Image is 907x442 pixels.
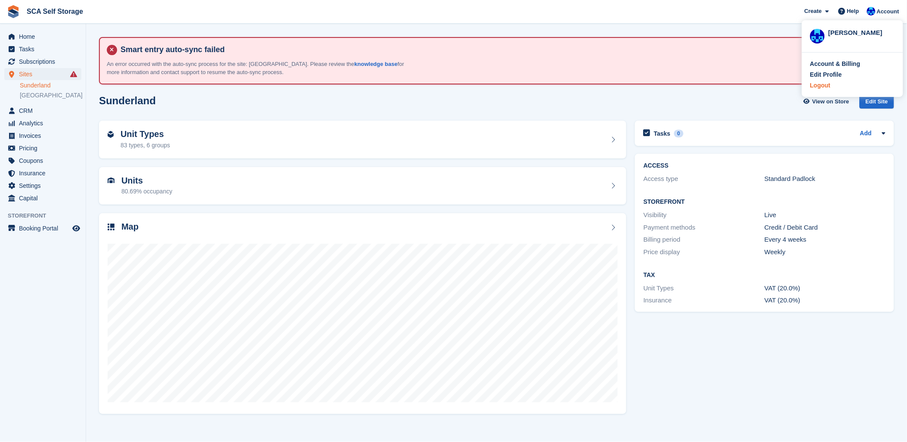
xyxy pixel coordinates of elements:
a: menu [4,180,81,192]
span: Home [19,31,71,43]
div: Edit Site [860,95,894,109]
span: Coupons [19,155,71,167]
div: Unit Types [644,283,765,293]
img: Kelly Neesham [810,29,825,44]
a: menu [4,130,81,142]
p: An error occurred with the auto-sync process for the site: [GEOGRAPHIC_DATA]. Please review the f... [107,60,408,77]
div: 0 [674,130,684,137]
div: Every 4 weeks [765,235,885,245]
a: View on Store [802,95,853,109]
a: menu [4,222,81,234]
a: menu [4,56,81,68]
div: 80.69% occupancy [121,187,172,196]
img: map-icn-33ee37083ee616e46c38cad1a60f524a97daa1e2b2c8c0bc3eb3415660979fc1.svg [108,224,115,230]
div: Price display [644,247,765,257]
span: CRM [19,105,71,117]
a: [GEOGRAPHIC_DATA] [20,91,81,100]
span: Capital [19,192,71,204]
a: Add [860,129,872,139]
span: Insurance [19,167,71,179]
a: menu [4,155,81,167]
img: unit-icn-7be61d7bf1b0ce9d3e12c5938cc71ed9869f7b940bace4675aadf7bd6d80202e.svg [108,177,115,184]
a: menu [4,31,81,43]
h2: Tasks [654,130,671,137]
h2: Tax [644,272,885,279]
div: Visibility [644,210,765,220]
div: Live [765,210,885,220]
i: Smart entry sync failures have occurred [70,71,77,78]
h2: Unit Types [121,129,170,139]
span: Sites [19,68,71,80]
span: Invoices [19,130,71,142]
span: Booking Portal [19,222,71,234]
span: Settings [19,180,71,192]
a: Unit Types 83 types, 6 groups [99,121,626,159]
a: menu [4,105,81,117]
img: stora-icon-8386f47178a22dfd0bd8f6a31ec36ba5ce8667c1dd55bd0f319d3a0aa187defe.svg [7,5,20,18]
img: unit-type-icn-2b2737a686de81e16bb02015468b77c625bbabd49415b5ef34ead5e3b44a266d.svg [108,131,114,138]
div: Insurance [644,296,765,305]
span: Pricing [19,142,71,154]
span: Analytics [19,117,71,129]
h2: Map [121,222,139,232]
span: Help [847,7,859,16]
a: Units 80.69% occupancy [99,167,626,205]
h4: Smart entry auto-sync failed [117,45,886,55]
a: knowledge base [354,61,397,67]
div: Weekly [765,247,885,257]
div: Credit / Debit Card [765,223,885,233]
span: Create [805,7,822,16]
a: Edit Profile [810,70,895,79]
div: VAT (20.0%) [765,296,885,305]
div: [PERSON_NAME] [828,28,895,36]
div: Edit Profile [810,70,842,79]
a: SCA Self Storage [23,4,87,19]
h2: Storefront [644,199,885,205]
a: menu [4,167,81,179]
div: Billing period [644,235,765,245]
span: Storefront [8,212,86,220]
a: menu [4,68,81,80]
a: Preview store [71,223,81,233]
span: Account [877,7,899,16]
a: Account & Billing [810,59,895,68]
h2: Units [121,176,172,186]
a: Sunderland [20,81,81,90]
img: Kelly Neesham [867,7,876,16]
a: menu [4,43,81,55]
a: Logout [810,81,895,90]
a: menu [4,192,81,204]
h2: Sunderland [99,95,156,106]
a: menu [4,142,81,154]
div: Account & Billing [810,59,861,68]
div: Standard Padlock [765,174,885,184]
a: menu [4,117,81,129]
span: Tasks [19,43,71,55]
div: Access type [644,174,765,184]
a: Map [99,213,626,414]
div: 83 types, 6 groups [121,141,170,150]
span: Subscriptions [19,56,71,68]
div: Logout [810,81,830,90]
a: Edit Site [860,95,894,112]
div: VAT (20.0%) [765,283,885,293]
div: Payment methods [644,223,765,233]
h2: ACCESS [644,162,885,169]
span: View on Store [812,97,849,106]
